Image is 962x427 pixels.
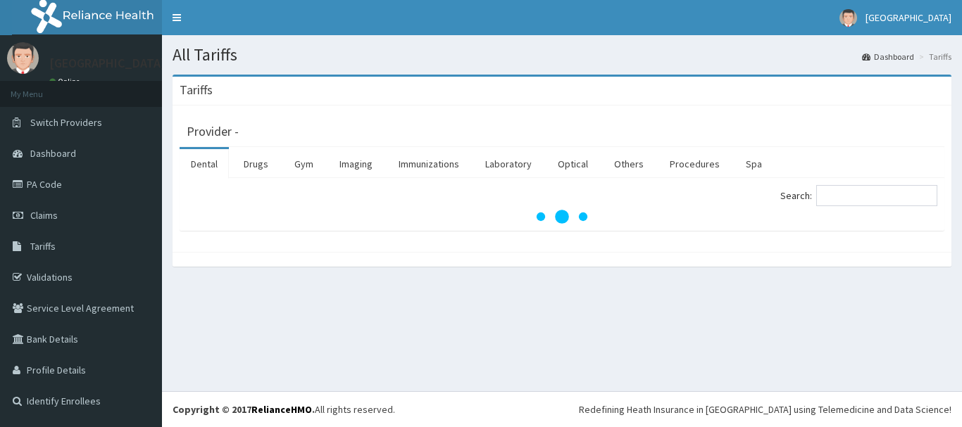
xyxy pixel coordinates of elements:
[862,51,914,63] a: Dashboard
[30,116,102,129] span: Switch Providers
[866,11,951,24] span: [GEOGRAPHIC_DATA]
[173,46,951,64] h1: All Tariffs
[328,149,384,179] a: Imaging
[839,9,857,27] img: User Image
[30,240,56,253] span: Tariffs
[780,185,937,206] label: Search:
[162,391,962,427] footer: All rights reserved.
[49,57,165,70] p: [GEOGRAPHIC_DATA]
[534,189,590,245] svg: audio-loading
[283,149,325,179] a: Gym
[180,84,213,96] h3: Tariffs
[173,403,315,416] strong: Copyright © 2017 .
[30,209,58,222] span: Claims
[251,403,312,416] a: RelianceHMO
[30,147,76,160] span: Dashboard
[658,149,731,179] a: Procedures
[735,149,773,179] a: Spa
[387,149,470,179] a: Immunizations
[7,42,39,74] img: User Image
[579,402,951,416] div: Redefining Heath Insurance in [GEOGRAPHIC_DATA] using Telemedicine and Data Science!
[232,149,280,179] a: Drugs
[916,51,951,63] li: Tariffs
[180,149,229,179] a: Dental
[49,77,83,87] a: Online
[187,125,239,138] h3: Provider -
[474,149,543,179] a: Laboratory
[603,149,655,179] a: Others
[816,185,937,206] input: Search:
[546,149,599,179] a: Optical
